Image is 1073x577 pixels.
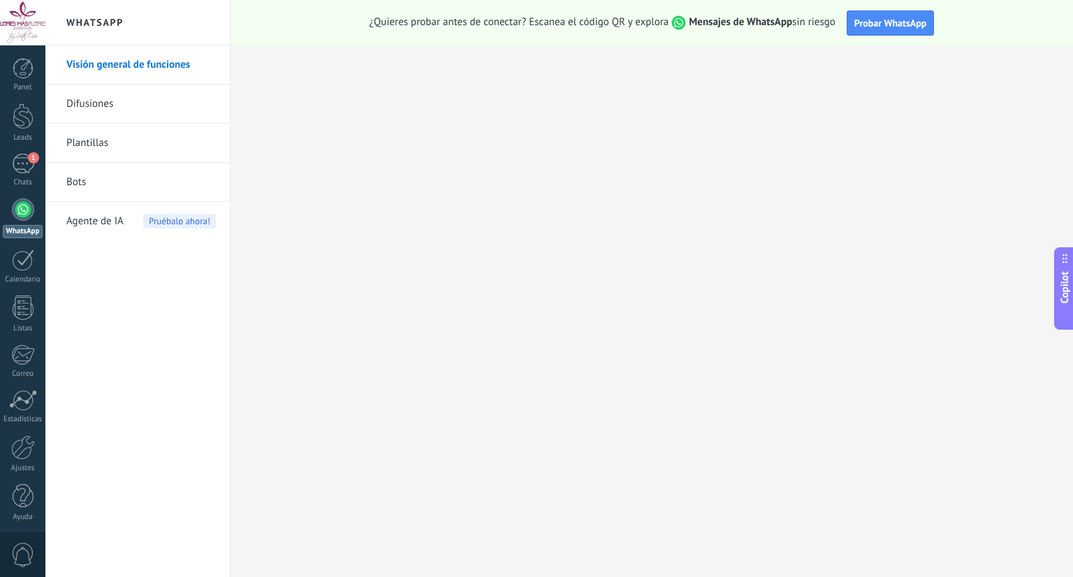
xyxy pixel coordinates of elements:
[847,10,935,36] button: Probar WhatsApp
[3,178,43,187] div: Chats
[3,370,43,379] div: Correo
[66,202,216,241] a: Agente de IA Pruébalo ahora!
[66,163,216,202] a: Bots
[3,324,43,333] div: Listas
[143,214,216,228] span: Pruébalo ahora!
[28,152,39,163] span: 1
[45,124,230,163] li: Plantillas
[3,225,43,238] div: WhatsApp
[3,275,43,284] div: Calendario
[66,124,216,163] a: Plantillas
[689,15,792,29] strong: Mensajes de WhatsApp
[854,17,927,29] span: Probar WhatsApp
[370,15,835,30] span: ¿Quieres probar antes de conectar? Escanea el código QR y explora sin riesgo
[3,415,43,424] div: Estadísticas
[1058,272,1072,304] span: Copilot
[3,464,43,473] div: Ajustes
[66,202,124,241] span: Agente de IA
[45,163,230,202] li: Bots
[3,133,43,143] div: Leads
[45,202,230,240] li: Agente de IA
[45,85,230,124] li: Difusiones
[66,85,216,124] a: Difusiones
[3,83,43,92] div: Panel
[45,45,230,85] li: Visión general de funciones
[3,513,43,522] div: Ayuda
[66,45,216,85] a: Visión general de funciones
